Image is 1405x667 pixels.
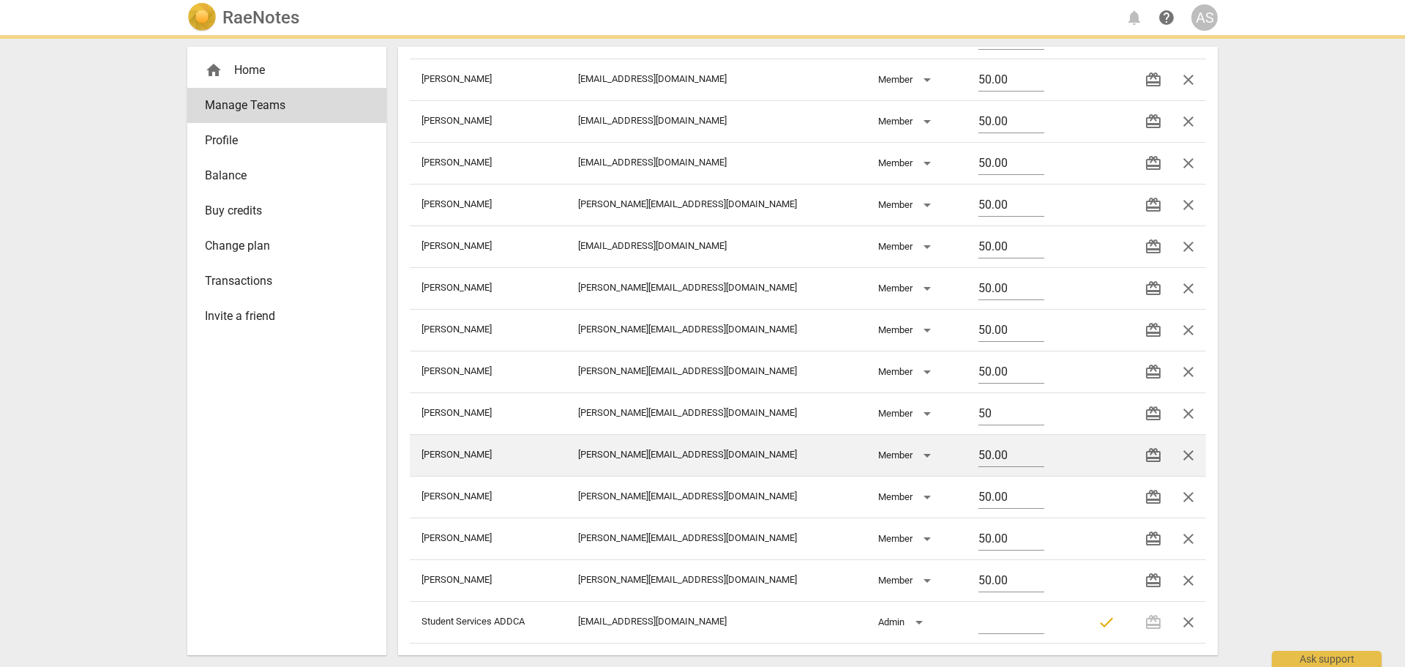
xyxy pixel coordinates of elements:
[878,152,936,175] div: Member
[878,193,936,217] div: Member
[1144,71,1162,89] span: redeem
[1180,488,1197,506] span: close
[878,402,936,425] div: Member
[878,569,936,592] div: Member
[410,392,566,434] td: [PERSON_NAME]
[1136,104,1171,139] button: Transfer credits
[410,142,566,184] td: [PERSON_NAME]
[410,100,566,142] td: [PERSON_NAME]
[878,277,936,300] div: Member
[1180,321,1197,339] span: close
[566,142,866,184] td: [EMAIL_ADDRESS][DOMAIN_NAME]
[187,123,386,158] a: Profile
[878,110,936,133] div: Member
[878,68,936,92] div: Member
[1180,363,1197,381] span: close
[1180,614,1197,631] span: close
[566,59,866,100] td: [EMAIL_ADDRESS][DOMAIN_NAME]
[410,518,566,559] td: [PERSON_NAME]
[1180,405,1197,422] span: close
[1144,238,1162,256] span: redeem
[410,351,566,392] td: [PERSON_NAME]
[566,392,866,434] td: [PERSON_NAME][EMAIL_ADDRESS][DOMAIN_NAME]
[187,299,386,334] a: Invite a friend
[205,132,357,149] span: Profile
[1136,396,1171,431] button: Transfer credits
[205,167,357,185] span: Balance
[410,559,566,601] td: [PERSON_NAME]
[1136,271,1171,306] button: Transfer credits
[566,226,866,267] td: [EMAIL_ADDRESS][DOMAIN_NAME]
[1144,488,1162,506] span: redeem
[187,3,217,32] img: Logo
[1136,313,1171,348] button: Transfer credits
[1180,154,1197,172] span: close
[878,611,928,634] div: Admin
[1180,71,1197,89] span: close
[878,485,936,509] div: Member
[205,62,222,79] span: home
[878,360,936,384] div: Member
[1144,363,1162,381] span: redeem
[1144,196,1162,214] span: redeem
[1144,113,1162,130] span: redeem
[410,309,566,351] td: [PERSON_NAME]
[566,351,866,392] td: [PERSON_NAME][EMAIL_ADDRESS][DOMAIN_NAME]
[566,476,866,518] td: [PERSON_NAME][EMAIL_ADDRESS][DOMAIN_NAME]
[410,434,566,476] td: [PERSON_NAME]
[410,601,566,643] td: Student Services ADDCA
[878,444,936,467] div: Member
[1158,9,1175,26] span: help
[222,7,299,28] h2: RaeNotes
[1136,521,1171,556] button: Transfer credits
[1272,651,1382,667] div: Ask support
[205,97,357,114] span: Manage Teams
[1136,229,1171,264] button: Transfer credits
[1136,62,1171,97] button: Transfer credits
[1153,4,1180,31] a: Help
[410,184,566,226] td: [PERSON_NAME]
[410,476,566,518] td: [PERSON_NAME]
[187,193,386,228] a: Buy credits
[566,518,866,559] td: [PERSON_NAME][EMAIL_ADDRESS][DOMAIN_NAME]
[1180,113,1197,130] span: close
[566,559,866,601] td: [PERSON_NAME][EMAIL_ADDRESS][DOMAIN_NAME]
[566,267,866,309] td: [PERSON_NAME][EMAIL_ADDRESS][DOMAIN_NAME]
[566,309,866,351] td: [PERSON_NAME][EMAIL_ADDRESS][DOMAIN_NAME]
[205,62,357,79] div: Home
[1098,614,1115,631] span: check
[205,237,357,255] span: Change plan
[1144,572,1162,589] span: redeem
[1180,530,1197,548] span: close
[1180,572,1197,589] span: close
[410,226,566,267] td: [PERSON_NAME]
[1144,530,1162,548] span: redeem
[205,272,357,290] span: Transactions
[1191,4,1218,31] button: AS
[205,202,357,220] span: Buy credits
[1136,354,1171,390] button: Transfer credits
[878,318,936,342] div: Member
[1144,280,1162,297] span: redeem
[410,267,566,309] td: [PERSON_NAME]
[566,601,866,643] td: [EMAIL_ADDRESS][DOMAIN_NAME]
[1144,321,1162,339] span: redeem
[1144,405,1162,422] span: redeem
[187,3,299,32] a: LogoRaeNotes
[878,235,936,258] div: Member
[1136,480,1171,515] button: Transfer credits
[1180,447,1197,464] span: close
[1136,563,1171,598] button: Transfer credits
[410,59,566,100] td: [PERSON_NAME]
[187,158,386,193] a: Balance
[878,527,936,551] div: Member
[566,100,866,142] td: [EMAIL_ADDRESS][DOMAIN_NAME]
[205,308,357,325] span: Invite a friend
[1136,187,1171,223] button: Transfer credits
[566,184,866,226] td: [PERSON_NAME][EMAIL_ADDRESS][DOMAIN_NAME]
[1144,447,1162,464] span: redeem
[1180,280,1197,297] span: close
[1180,238,1197,256] span: close
[1180,196,1197,214] span: close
